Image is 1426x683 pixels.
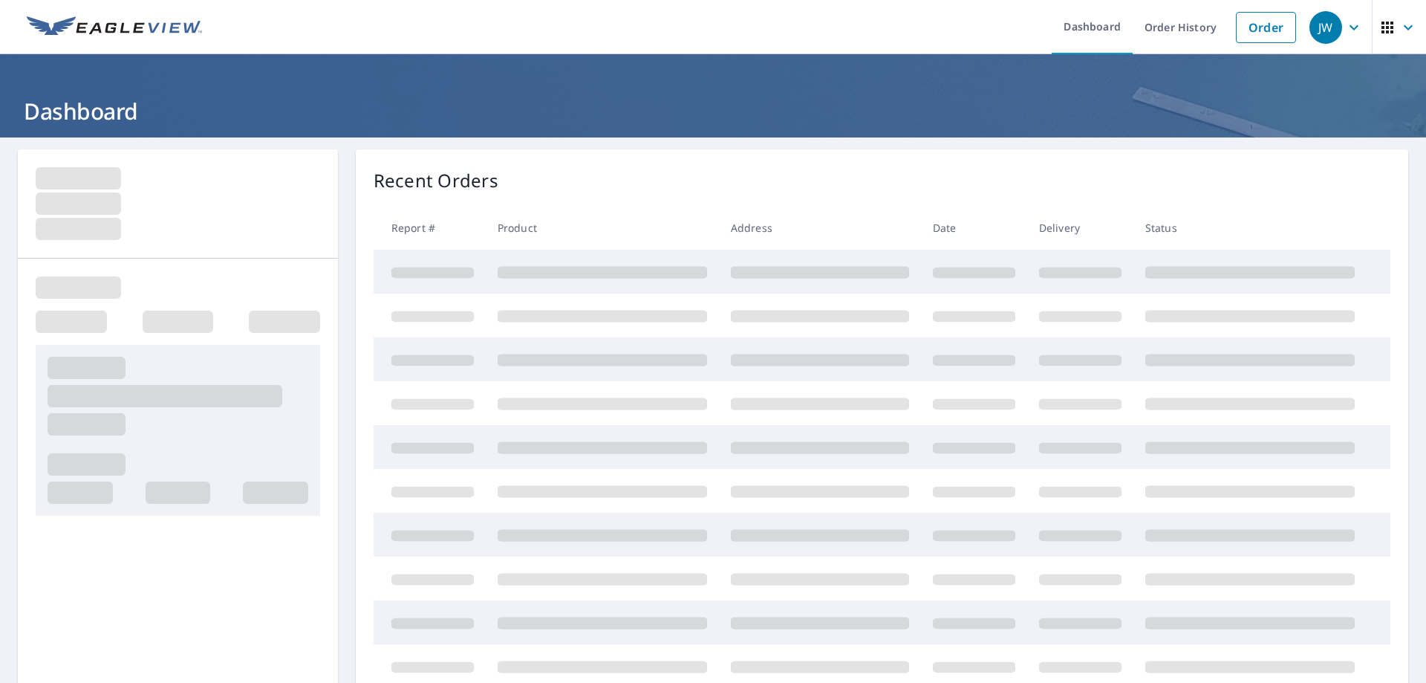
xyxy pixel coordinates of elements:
div: JW [1309,11,1342,44]
th: Status [1133,206,1367,250]
img: EV Logo [27,16,202,39]
a: Order [1236,12,1296,43]
th: Address [719,206,921,250]
h1: Dashboard [18,96,1408,126]
p: Recent Orders [374,167,498,194]
th: Delivery [1027,206,1133,250]
th: Report # [374,206,486,250]
th: Date [921,206,1027,250]
th: Product [486,206,719,250]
